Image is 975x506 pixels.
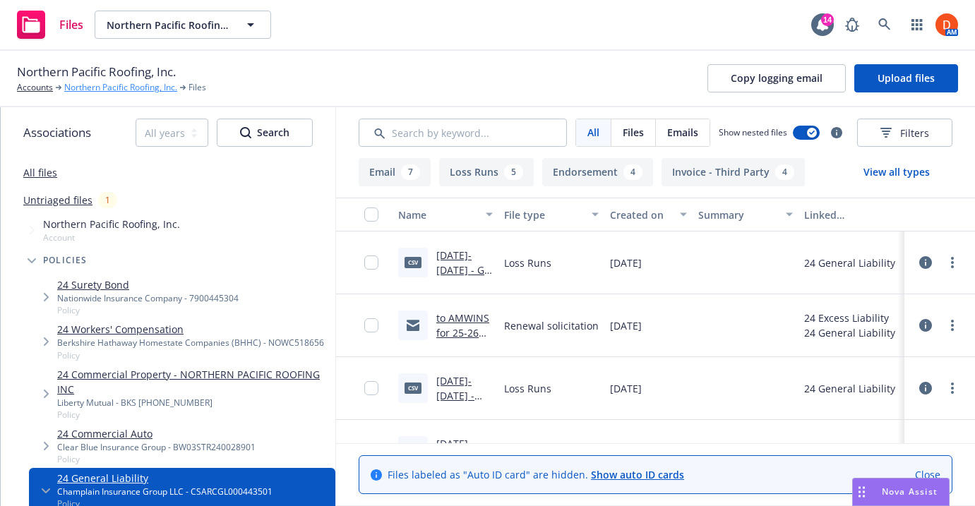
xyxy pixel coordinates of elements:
img: photo [935,13,958,36]
span: [DATE] [610,318,642,333]
span: csv [405,257,421,267]
a: 24 Commercial Property - NORTHERN PACIFIC ROOFING INC [57,367,330,397]
button: SearchSearch [217,119,313,147]
a: Show auto ID cards [591,468,684,481]
a: Northern Pacific Roofing, Inc. [64,81,177,94]
a: more [944,380,961,397]
button: Loss Runs [439,158,534,186]
button: Linked associations [798,198,904,231]
span: Policy [57,349,324,361]
div: 7 [401,164,420,180]
span: Filters [880,126,929,140]
span: Policy [57,409,330,421]
input: Search by keyword... [359,119,567,147]
button: Northern Pacific Roofing, Inc. [95,11,271,39]
div: Name [398,207,477,222]
a: 24 General Liability [57,471,273,486]
div: Search [240,119,289,146]
div: Summary [698,207,777,222]
div: 24 Excess Liability [804,311,895,325]
a: [DATE]-[DATE] - GL - [GEOGRAPHIC_DATA] Roofing, Inc. - [DATE].csv [436,248,493,366]
a: more [944,317,961,334]
span: Emails [667,125,698,140]
svg: Search [240,127,251,138]
span: Associations [23,124,91,142]
button: Upload files [854,64,958,92]
span: Upload files [878,71,935,85]
div: 1 [98,192,117,208]
input: Toggle Row Selected [364,381,378,395]
div: Clear Blue Insurance Group - BW03STR240028901 [57,441,256,453]
a: All files [23,166,57,179]
span: Northern Pacific Roofing, Inc. [107,18,229,32]
div: Created on [610,207,671,222]
button: Summary [693,198,798,231]
span: Show nested files [719,126,787,138]
button: File type [498,198,604,231]
a: Search [871,11,899,39]
span: Files [623,125,644,140]
button: Copy logging email [707,64,846,92]
span: Policies [43,256,88,265]
div: Nationwide Insurance Company - 7900445304 [57,292,239,304]
input: Select all [364,207,378,222]
button: View all types [841,158,952,186]
div: 24 General Liability [804,255,895,270]
a: Files [11,5,89,44]
div: 5 [504,164,523,180]
button: Nova Assist [852,478,950,506]
div: Champlain Insurance Group LLC - CSARCGL000443501 [57,486,273,498]
a: 24 Commercial Auto [57,426,256,441]
span: Policy [57,453,256,465]
span: Renewal solicitation [504,318,599,333]
span: [DATE] [610,381,642,396]
span: Filters [900,126,929,140]
span: Northern Pacific Roofing, Inc. [43,217,180,231]
div: 14 [821,13,834,26]
span: All [587,125,599,140]
div: Liberty Mutual - BKS [PHONE_NUMBER] [57,397,330,409]
button: Filters [857,119,952,147]
button: Email [359,158,431,186]
button: Name [393,198,498,231]
a: Untriaged files [23,193,92,207]
span: Files [59,19,83,30]
button: Invoice - Third Party [662,158,805,186]
span: csv [405,382,421,393]
a: to AMWINS for 25-26 renewal .msg [436,311,489,369]
div: File type [504,207,583,222]
div: Drag to move [853,478,871,505]
a: more [944,442,961,459]
a: 24 Workers' Compensation [57,322,324,337]
a: Report a Bug [838,11,866,39]
span: Northern Pacific Roofing, Inc. [17,63,176,81]
span: Account [43,231,180,243]
span: [DATE] [610,255,642,270]
div: 4 [623,164,642,180]
button: Created on [604,198,693,231]
input: Toggle Row Selected [364,318,378,332]
span: Loss Runs [504,255,551,270]
div: 24 General Liability [804,325,895,340]
div: Linked associations [804,207,899,222]
a: more [944,254,961,271]
span: Files [189,81,206,94]
span: Copy logging email [731,71,823,85]
a: Switch app [903,11,931,39]
span: Files labeled as "Auto ID card" are hidden. [388,467,684,482]
div: 4 [775,164,794,180]
input: Toggle Row Selected [364,255,378,270]
span: Nova Assist [882,486,938,498]
span: Loss Runs [504,381,551,396]
a: Accounts [17,81,53,94]
div: 24 General Liability [804,381,895,396]
a: Close [915,467,940,482]
a: 24 Surety Bond [57,277,239,292]
button: Endorsement [542,158,653,186]
div: Berkshire Hathaway Homestate Companies (BHHC) - NOWC518656 [57,337,324,349]
span: Policy [57,304,239,316]
a: [DATE]-[DATE] - General Liability - Northern Pacific Roofing, Inc - [DATE].csv [436,374,492,491]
